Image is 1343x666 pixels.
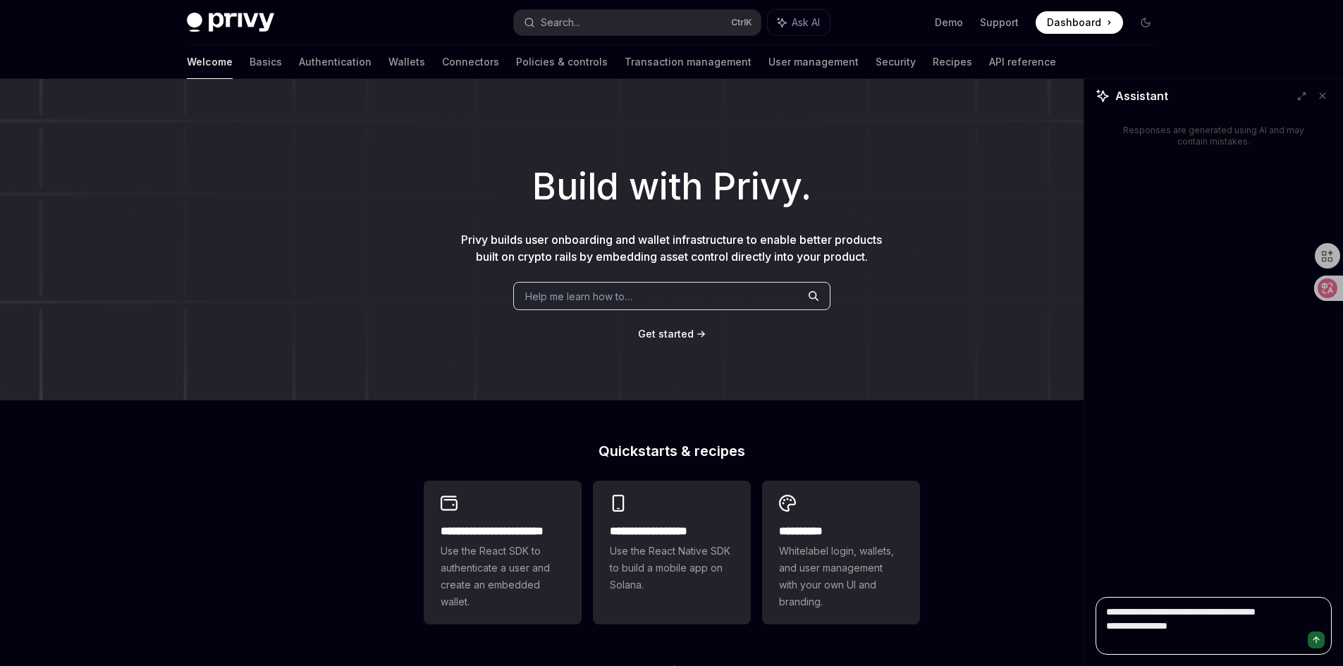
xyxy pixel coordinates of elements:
button: Send message [1308,631,1325,648]
span: Help me learn how to… [525,289,632,304]
a: User management [768,45,859,79]
span: Privy builds user onboarding and wallet infrastructure to enable better products built on crypto ... [461,233,882,264]
a: Wallets [388,45,425,79]
button: Ask AI [768,10,830,35]
a: **** *****Whitelabel login, wallets, and user management with your own UI and branding. [762,481,920,624]
a: Authentication [299,45,372,79]
a: Security [876,45,916,79]
a: Dashboard [1036,11,1123,34]
a: Welcome [187,45,233,79]
span: Assistant [1115,87,1168,104]
a: Policies & controls [516,45,608,79]
button: Toggle dark mode [1134,11,1157,34]
img: dark logo [187,13,274,32]
a: Get started [638,327,694,341]
a: Recipes [933,45,972,79]
a: Connectors [442,45,499,79]
div: Responses are generated using AI and may contain mistakes. [1118,125,1309,147]
a: API reference [989,45,1056,79]
span: Ask AI [792,16,820,30]
span: Ctrl K [731,17,752,28]
h1: Build with Privy. [23,159,1320,214]
h2: Quickstarts & recipes [424,444,920,458]
span: Whitelabel login, wallets, and user management with your own UI and branding. [779,543,903,610]
a: Basics [250,45,282,79]
a: Transaction management [625,45,752,79]
a: **** **** **** ***Use the React Native SDK to build a mobile app on Solana. [593,481,751,624]
div: Search... [541,14,580,31]
span: Dashboard [1047,16,1101,30]
span: Use the React SDK to authenticate a user and create an embedded wallet. [441,543,565,610]
span: Get started [638,328,694,340]
a: Demo [935,16,963,30]
span: Use the React Native SDK to build a mobile app on Solana. [610,543,734,593]
button: Search...CtrlK [514,10,761,35]
a: Support [980,16,1019,30]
